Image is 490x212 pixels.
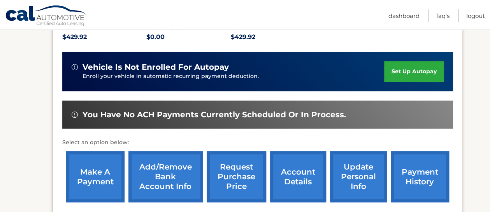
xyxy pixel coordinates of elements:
[62,138,453,147] p: Select an option below:
[83,110,346,120] span: You have no ACH payments currently scheduled or in process.
[72,111,78,118] img: alert-white.svg
[83,72,385,81] p: Enroll your vehicle in automatic recurring payment deduction.
[62,32,147,42] p: $429.92
[388,9,420,22] a: Dashboard
[466,9,485,22] a: Logout
[391,151,449,202] a: payment history
[270,151,326,202] a: account details
[5,5,87,28] a: Cal Automotive
[330,151,387,202] a: update personal info
[128,151,203,202] a: Add/Remove bank account info
[436,9,450,22] a: FAQ's
[83,62,229,72] span: vehicle is not enrolled for autopay
[207,151,266,202] a: request purchase price
[384,61,443,82] a: set up autopay
[146,32,231,42] p: $0.00
[72,64,78,70] img: alert-white.svg
[66,151,125,202] a: make a payment
[231,32,315,42] p: $429.92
